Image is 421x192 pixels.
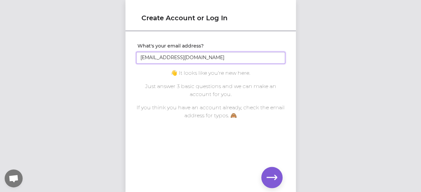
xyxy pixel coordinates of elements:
div: Open chat [5,169,23,187]
h1: Create Account or Log In [141,13,280,23]
p: If you think you have an account already, check the email address for typos. 🙈 [136,104,285,120]
p: Just answer 3 basic questions and we can make an account for you. [136,82,285,98]
input: Your email [136,52,285,64]
p: 👋 It looks like you're new here. [136,69,285,77]
label: What's your email address? [137,43,285,49]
